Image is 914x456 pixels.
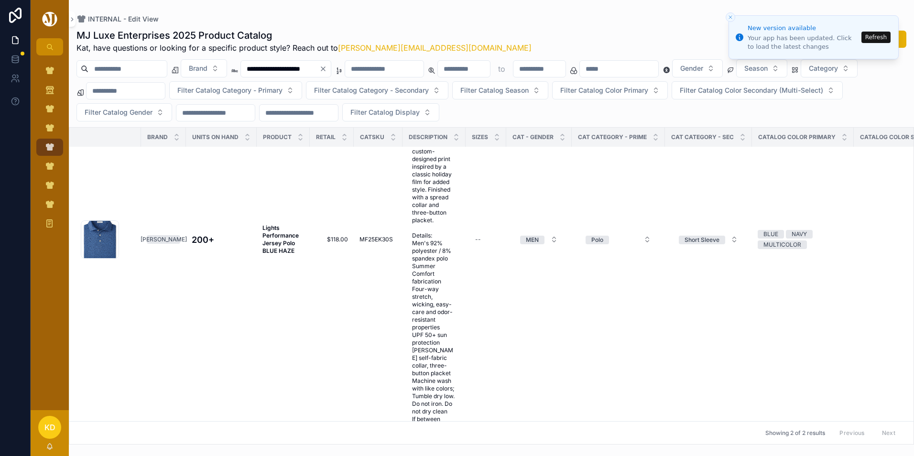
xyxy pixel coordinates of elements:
[169,81,302,99] button: Select Button
[359,236,393,243] span: MF25EK30S
[177,86,283,95] span: Filter Catalog Category - Primary
[342,103,439,121] button: Select Button
[792,230,807,239] div: NAVY
[262,224,304,255] a: Lights Performance Jersey Polo BLUE HAZE
[147,235,180,244] a: [PERSON_NAME]
[475,236,481,243] div: --
[360,133,384,141] span: CATSKU
[31,55,69,245] div: scrollable content
[141,235,187,244] div: [PERSON_NAME]
[578,133,647,141] span: CAT CATEGORY - PRIME
[512,133,554,141] span: CAT - GENDER
[591,236,603,244] div: Polo
[262,224,300,254] strong: Lights Performance Jersey Polo BLUE HAZE
[314,86,429,95] span: Filter Catalog Category - Secondary
[578,231,659,248] button: Select Button
[316,133,336,141] span: Retail
[460,86,529,95] span: Filter Catalog Season
[338,43,532,53] a: [PERSON_NAME][EMAIL_ADDRESS][DOMAIN_NAME]
[471,232,501,247] a: --
[181,59,227,77] button: Select Button
[809,64,838,73] span: Category
[498,63,505,75] p: to
[763,230,778,239] div: BLUE
[44,422,55,433] span: KD
[758,133,836,141] span: Catalog Color Primary
[679,235,725,244] button: Unselect SHORT_SLEEVE
[577,230,659,249] a: Select Button
[41,11,59,27] img: App logo
[512,230,566,249] a: Select Button
[76,103,172,121] button: Select Button
[672,81,843,99] button: Select Button
[861,32,891,43] button: Refresh
[748,23,859,33] div: New version available
[672,59,723,77] button: Select Button
[671,230,746,249] a: Select Button
[350,108,420,117] span: Filter Catalog Display
[586,235,609,244] button: Unselect POLO
[680,86,823,95] span: Filter Catalog Color Secondary (Multi-Select)
[671,231,746,248] button: Select Button
[263,133,292,141] span: Product
[319,65,331,73] button: Clear
[736,59,787,77] button: Select Button
[85,108,152,117] span: Filter Catalog Gender
[452,81,548,99] button: Select Button
[472,133,488,141] span: SIZES
[306,81,448,99] button: Select Button
[748,34,859,51] div: Your app has been updated. Click to load the latest changes
[765,429,825,437] span: Showing 2 of 2 results
[88,14,159,24] span: INTERNAL - Edit View
[76,29,532,42] h1: MJ Luxe Enterprises 2025 Product Catalog
[192,233,251,246] a: 200+
[512,231,566,248] button: Select Button
[680,64,703,73] span: Gender
[801,59,858,77] button: Select Button
[526,236,539,244] div: MEN
[726,12,735,22] button: Close toast
[76,14,159,24] a: INTERNAL - Edit View
[560,86,648,95] span: Filter Catalog Color Primary
[192,133,239,141] span: Units On Hand
[763,240,801,249] div: MULTICOLOR
[758,230,848,249] a: BLUENAVYMULTICOLOR
[744,64,768,73] span: Season
[147,133,168,141] span: Brand
[316,236,348,243] a: $118.00
[359,236,397,243] a: MF25EK30S
[409,133,447,141] span: Description
[552,81,668,99] button: Select Button
[189,64,207,73] span: Brand
[685,236,719,244] div: Short Sleeve
[76,42,532,54] span: Kat, have questions or looking for a specific product style? Reach out to
[671,133,734,141] span: CAT CATEGORY - SEC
